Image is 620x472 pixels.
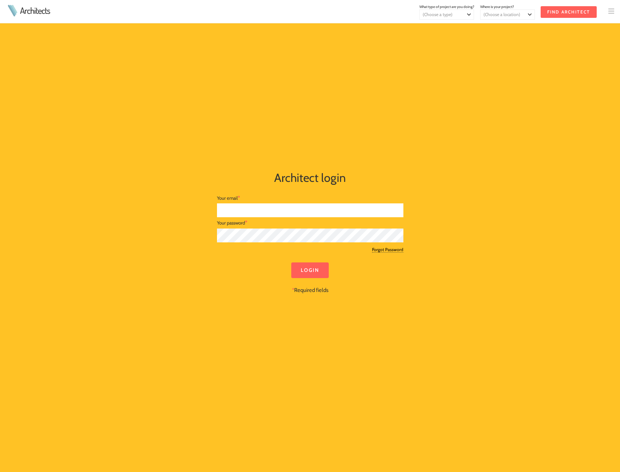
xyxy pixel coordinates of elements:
[541,6,597,18] input: Find Architect
[480,4,514,9] span: Where is your project?
[217,262,403,294] div: Required fields
[20,6,50,15] a: Architects
[291,262,329,278] input: Login
[419,4,474,9] span: What type of project are you doing?
[217,192,403,203] div: Your email
[130,169,491,187] h1: Architect login
[217,217,403,228] div: Your password
[372,247,403,253] a: Forgot Password
[6,5,19,16] img: Architects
